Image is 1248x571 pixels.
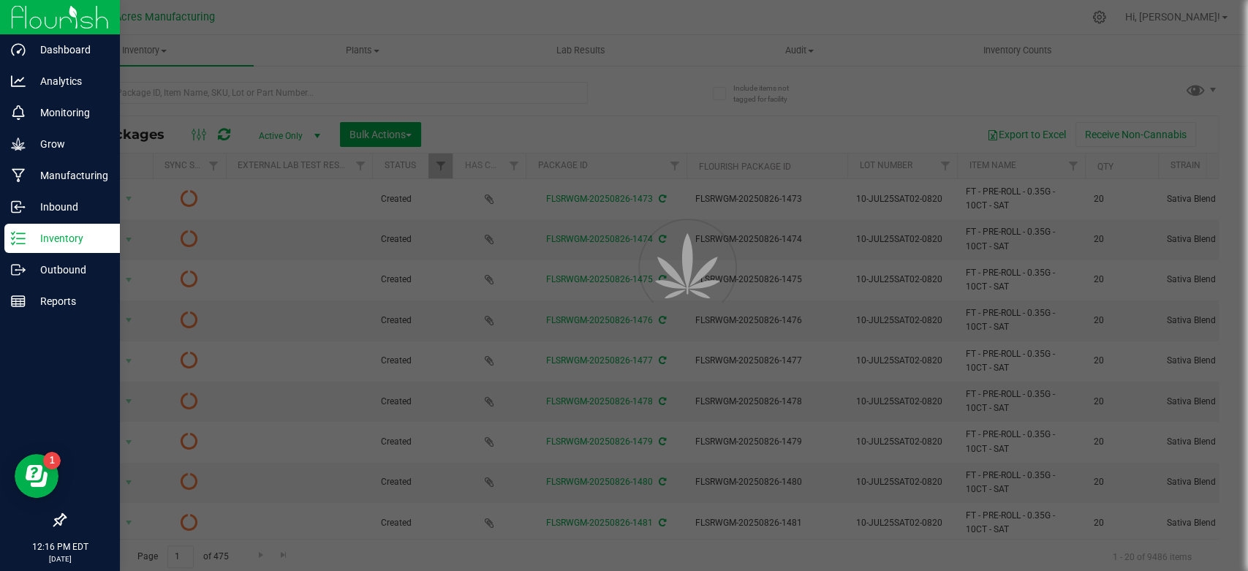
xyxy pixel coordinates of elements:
[26,261,113,279] p: Outbound
[11,262,26,277] inline-svg: Outbound
[26,198,113,216] p: Inbound
[26,41,113,58] p: Dashboard
[43,452,61,469] iframe: Resource center unread badge
[11,105,26,120] inline-svg: Monitoring
[15,454,58,498] iframe: Resource center
[26,104,113,121] p: Monitoring
[11,42,26,57] inline-svg: Dashboard
[26,72,113,90] p: Analytics
[7,540,113,553] p: 12:16 PM EDT
[7,553,113,564] p: [DATE]
[11,168,26,183] inline-svg: Manufacturing
[11,200,26,214] inline-svg: Inbound
[11,74,26,88] inline-svg: Analytics
[26,292,113,310] p: Reports
[11,294,26,309] inline-svg: Reports
[11,137,26,151] inline-svg: Grow
[26,167,113,184] p: Manufacturing
[26,230,113,247] p: Inventory
[26,135,113,153] p: Grow
[11,231,26,246] inline-svg: Inventory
